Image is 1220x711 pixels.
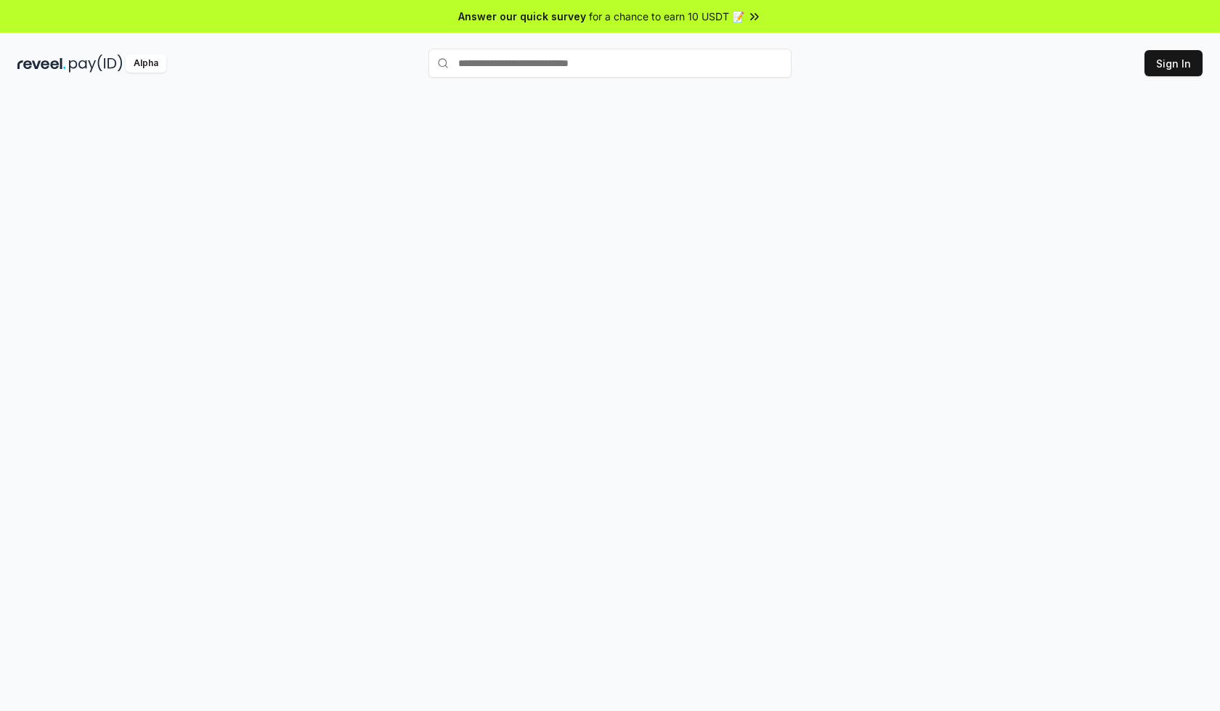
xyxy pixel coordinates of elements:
[589,9,744,24] span: for a chance to earn 10 USDT 📝
[69,54,123,73] img: pay_id
[17,54,66,73] img: reveel_dark
[1144,50,1203,76] button: Sign In
[126,54,166,73] div: Alpha
[458,9,586,24] span: Answer our quick survey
